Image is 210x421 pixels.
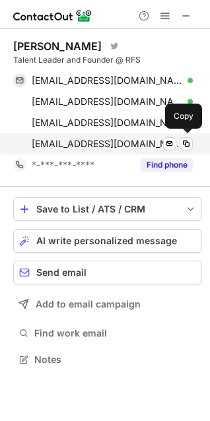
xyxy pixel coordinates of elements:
button: Find work email [13,324,202,342]
div: [PERSON_NAME] [13,40,102,53]
span: Find work email [34,327,197,339]
span: [EMAIL_ADDRESS][DOMAIN_NAME] [32,117,183,129]
button: Notes [13,350,202,369]
span: [EMAIL_ADDRESS][DOMAIN_NAME] [32,138,183,150]
span: Send email [36,267,87,278]
img: ContactOut v5.3.10 [13,8,92,24]
div: Save to List / ATS / CRM [36,204,179,214]
span: [EMAIL_ADDRESS][DOMAIN_NAME] [32,96,183,108]
button: AI write personalized message [13,229,202,253]
span: AI write personalized message [36,236,177,246]
span: Add to email campaign [36,299,141,309]
span: Notes [34,354,197,366]
button: Reveal Button [141,158,193,172]
button: Send email [13,261,202,284]
button: Add to email campaign [13,292,202,316]
div: Talent Leader and Founder @ RFS [13,54,202,66]
span: [EMAIL_ADDRESS][DOMAIN_NAME] [32,75,183,86]
button: save-profile-one-click [13,197,202,221]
